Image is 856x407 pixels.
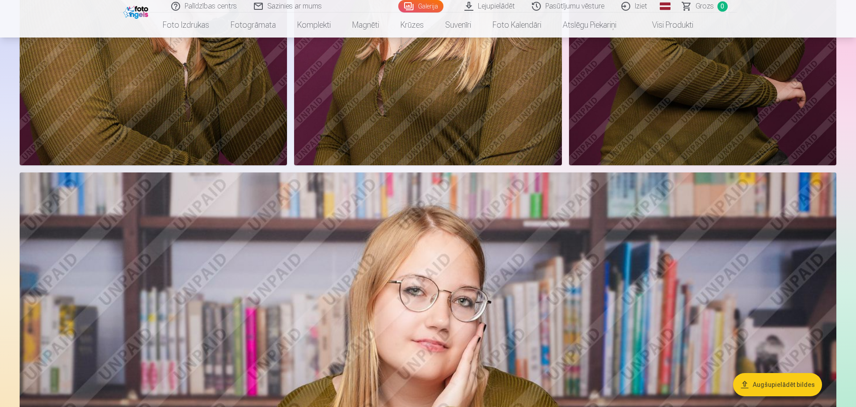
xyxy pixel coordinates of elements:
a: Suvenīri [434,13,482,38]
span: 0 [717,1,728,12]
a: Foto kalendāri [482,13,552,38]
button: Augšupielādēt bildes [733,373,822,396]
a: Fotogrāmata [220,13,287,38]
a: Foto izdrukas [152,13,220,38]
a: Komplekti [287,13,342,38]
img: /fa1 [123,4,151,19]
a: Magnēti [342,13,390,38]
a: Krūzes [390,13,434,38]
a: Atslēgu piekariņi [552,13,627,38]
a: Visi produkti [627,13,704,38]
span: Grozs [696,1,714,12]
